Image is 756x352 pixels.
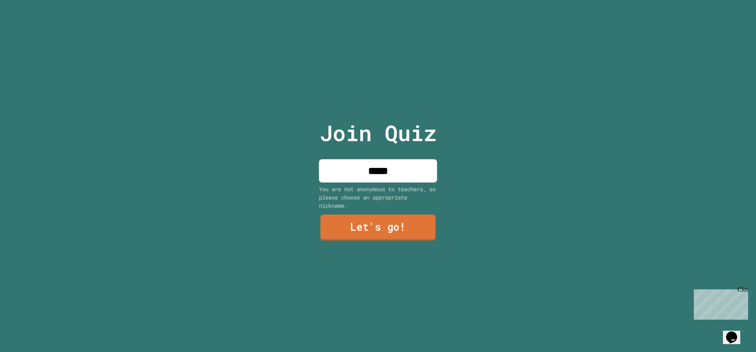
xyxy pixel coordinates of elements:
[319,185,437,210] div: You are not anonymous to teachers, so please choose an appropriate nickname.
[321,214,436,240] a: Let's go!
[3,3,54,50] div: Chat with us now!Close
[320,117,437,149] p: Join Quiz
[691,286,748,320] iframe: chat widget
[723,320,748,344] iframe: chat widget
